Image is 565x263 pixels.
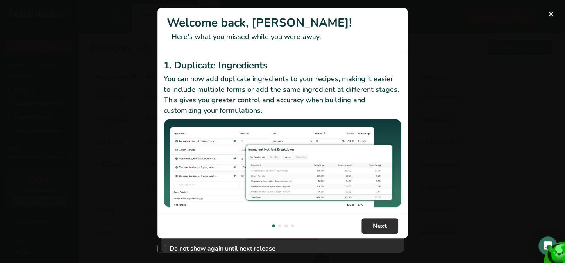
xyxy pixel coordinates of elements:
h2: 2. Sub Recipe Ingredient Breakdown [164,210,401,224]
span: Next [373,221,387,231]
h2: 1. Duplicate Ingredients [164,58,401,72]
p: Here's what you missed while you were away. [167,32,398,42]
div: Open Intercom Messenger [538,236,557,255]
span: Do not show again until next release [165,245,275,252]
img: Duplicate Ingredients [164,119,401,208]
p: You can now add duplicate ingredients to your recipes, making it easier to include multiple forms... [164,74,401,116]
h1: Welcome back, [PERSON_NAME]! [167,14,398,32]
button: Next [361,218,398,234]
